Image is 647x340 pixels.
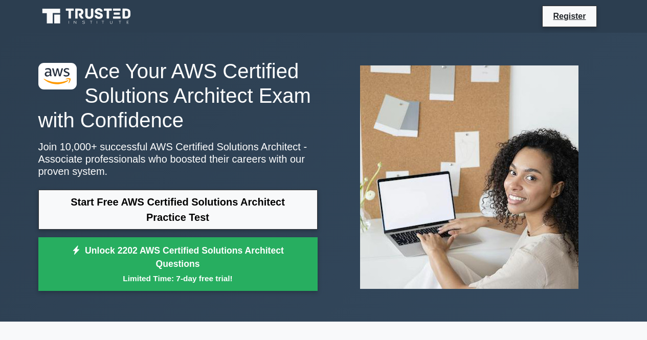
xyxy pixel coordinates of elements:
[547,10,592,22] a: Register
[38,141,318,177] p: Join 10,000+ successful AWS Certified Solutions Architect - Associate professionals who boosted t...
[51,273,305,284] small: Limited Time: 7-day free trial!
[38,237,318,291] a: Unlock 2202 AWS Certified Solutions Architect QuestionsLimited Time: 7-day free trial!
[38,59,318,132] h1: Ace Your AWS Certified Solutions Architect Exam with Confidence
[38,190,318,230] a: Start Free AWS Certified Solutions Architect Practice Test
